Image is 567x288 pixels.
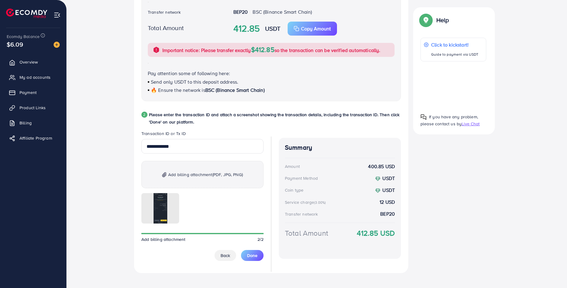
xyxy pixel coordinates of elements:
[212,172,243,178] span: (PDF, JPG, PNG)
[5,117,62,129] a: Billing
[148,23,184,32] label: Total Amount
[148,70,395,77] p: Pay attention some of following here:
[153,46,160,54] img: alert
[233,9,248,15] strong: BEP20
[151,87,205,93] span: 🔥 Ensure the network is
[233,22,260,35] strong: 412.85
[221,252,230,259] span: Back
[420,114,478,127] span: If you have any problem, please contact us by
[19,74,51,80] span: My ad accounts
[148,78,395,85] p: Send only USDT to this deposit address.
[162,46,381,54] p: Important notice: Please transfer exactly so the transaction can be verified automatically.
[162,172,167,177] img: img
[436,16,449,24] p: Help
[7,40,23,49] span: $6.09
[141,112,147,118] div: 2
[288,22,337,36] button: Copy Amount
[462,121,480,127] span: Live Chat
[285,163,300,169] div: Amount
[285,175,318,181] div: Payment Method
[285,187,303,193] div: Coin type
[148,9,181,15] label: Transfer network
[5,56,62,68] a: Overview
[314,200,326,205] small: (3.00%)
[19,120,32,126] span: Billing
[19,135,52,141] span: Affiliate Program
[285,228,328,238] div: Total Amount
[265,24,281,33] strong: USDT
[154,193,167,224] img: img uploaded
[301,25,331,32] p: Copy Amount
[54,12,61,19] img: menu
[382,175,395,182] strong: USDT
[205,87,265,93] span: BSC (Binance Smart Chain)
[141,130,264,139] legend: Transaction ID or Tx ID
[257,236,264,242] span: 2/2
[247,252,257,259] span: Done
[5,132,62,144] a: Affiliate Program
[54,42,60,48] img: image
[168,171,243,178] span: Add billing attachment
[431,41,478,48] p: Click to kickstart!
[368,163,395,170] strong: 400.85 USD
[431,51,478,58] p: Guide to payment via USDT
[541,261,562,283] iframe: Chat
[285,211,318,217] div: Transfer network
[19,105,46,111] span: Product Links
[7,33,40,40] span: Ecomdy Balance
[357,228,395,238] strong: 412.85 USD
[5,86,62,99] a: Payment
[19,89,37,95] span: Payment
[375,188,381,193] img: coin
[251,45,275,54] span: $412.85
[382,187,395,193] strong: USDT
[380,210,395,217] strong: BEP20
[6,9,47,18] img: logo
[5,102,62,114] a: Product Links
[253,9,312,15] span: BSC (Binance Smart Chain)
[375,176,381,182] img: coin
[420,15,431,26] img: Popup guide
[141,236,186,242] span: Add billing attachment
[214,250,236,261] button: Back
[285,144,395,151] h4: Summary
[241,250,264,261] button: Done
[285,199,328,205] div: Service charge
[19,59,38,65] span: Overview
[5,71,62,83] a: My ad accounts
[149,111,401,126] p: Please enter the transaction ID and attach a screenshot showing the transaction details, includin...
[380,199,395,206] strong: 12 USD
[420,114,427,120] img: Popup guide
